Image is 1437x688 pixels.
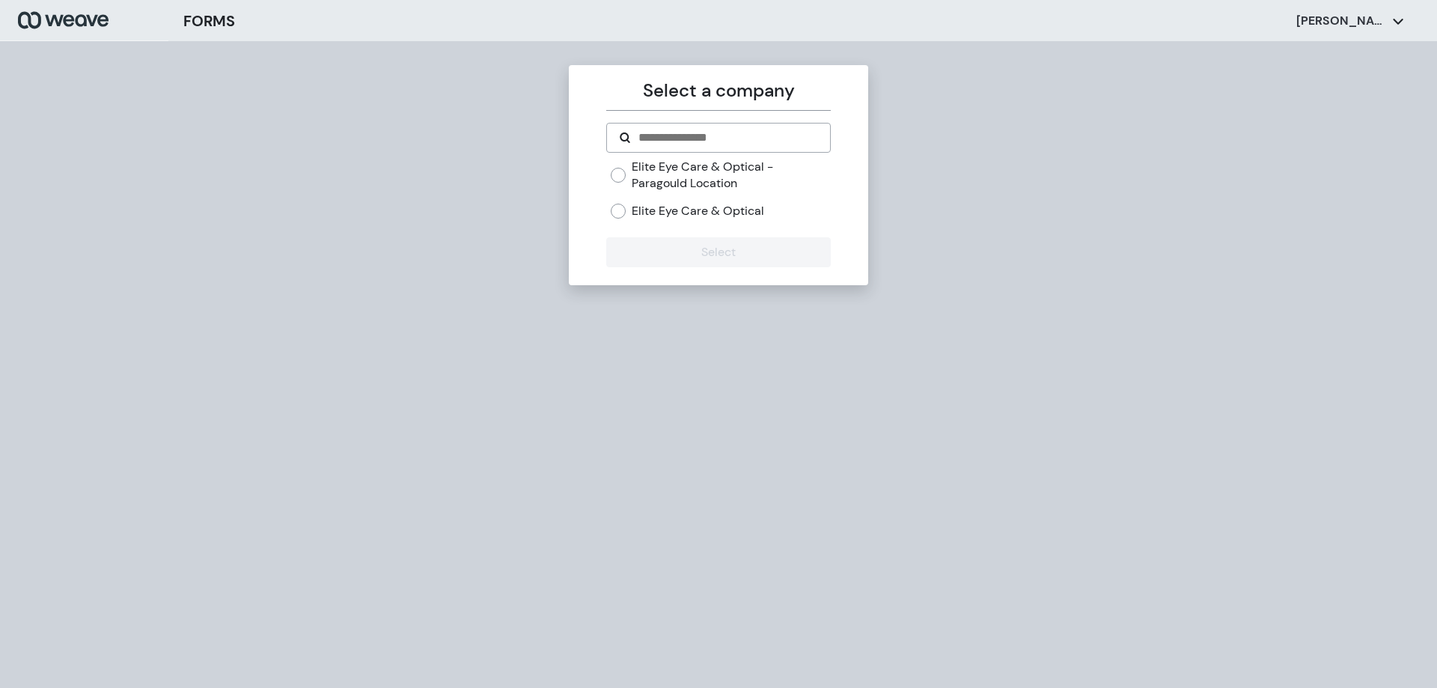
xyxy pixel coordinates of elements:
[606,77,830,104] p: Select a company
[632,159,830,191] label: Elite Eye Care & Optical - Paragould Location
[606,237,830,267] button: Select
[1296,13,1386,29] p: [PERSON_NAME]
[632,203,764,219] label: Elite Eye Care & Optical
[183,10,235,32] h3: FORMS
[637,129,817,147] input: Search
